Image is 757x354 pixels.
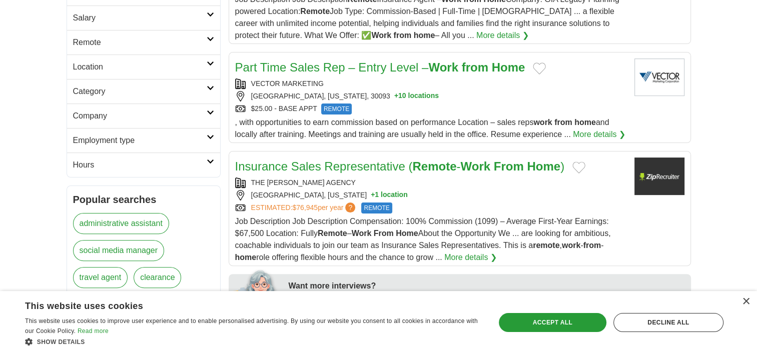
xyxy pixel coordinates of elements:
a: Hours [67,152,220,177]
strong: from [554,118,572,126]
h2: Category [73,85,207,97]
strong: Remote [412,159,456,173]
a: Remote [67,30,220,54]
span: , with opportunities to earn commission based on performance Location – sales reps and locally af... [235,118,609,138]
div: [GEOGRAPHIC_DATA], [US_STATE] [235,190,626,200]
button: Add to favorite jobs [572,161,585,173]
h2: Remote [73,36,207,48]
a: More details ❯ [573,128,625,140]
a: Company [67,103,220,128]
a: Location [67,54,220,79]
img: Company logo [634,157,684,195]
strong: remote [533,241,559,249]
a: administrative assistant [73,213,169,234]
span: Job Description Job Description Compensation: 100% Commission (1099) – Average First-Year Earning... [235,217,611,261]
span: REMOTE [361,202,392,213]
a: VECTOR MARKETING [251,79,324,87]
h2: Salary [73,12,207,24]
strong: home [414,31,435,39]
strong: From [374,229,394,237]
strong: Home [527,159,560,173]
button: +1 location [371,190,408,200]
strong: Work [428,60,458,74]
img: apply-iq-scientist.png [233,268,281,308]
a: travel agent [73,267,128,288]
div: Decline all [613,313,723,332]
button: Add to favorite jobs [533,62,546,74]
strong: Work [352,229,372,237]
span: Show details [37,338,85,345]
h2: Location [73,61,207,73]
h2: Company [73,110,207,122]
h2: Employment type [73,134,207,146]
strong: home [574,118,596,126]
h2: Hours [73,159,207,171]
div: Accept all [499,313,606,332]
div: $25.00 - BASE APPT [235,103,626,114]
a: Category [67,79,220,103]
div: Show details [25,336,481,346]
div: THE [PERSON_NAME] AGENCY [235,177,626,188]
strong: Work [371,31,391,39]
strong: work [533,118,552,126]
span: $76,945 [292,203,318,211]
div: Want more interviews? [289,280,685,292]
a: Read more, opens a new window [78,327,109,334]
a: clearance [134,267,181,288]
a: More details ❯ [444,251,497,263]
a: More details ❯ [476,29,529,41]
strong: from [394,31,412,39]
h2: Popular searches [73,192,214,207]
div: This website uses cookies [25,297,456,312]
span: REMOTE [321,103,352,114]
strong: from [462,60,488,74]
img: Vector Marketing logo [634,58,684,96]
div: Close [742,298,749,305]
a: ESTIMATED:$76,945per year? [251,202,358,213]
strong: Remote [318,229,347,237]
span: ? [345,202,355,212]
strong: From [494,159,524,173]
a: Salary [67,5,220,30]
a: Part Time Sales Rep – Entry Level –Work from Home [235,60,525,74]
strong: work [562,241,580,249]
span: + [394,91,398,101]
span: This website uses cookies to improve user experience and to enable personalised advertising. By u... [25,317,478,334]
strong: Work [460,159,490,173]
a: social media manager [73,240,165,261]
a: Employment type [67,128,220,152]
strong: Remote [300,7,330,15]
a: Insurance Sales Representative (Remote-Work From Home) [235,159,565,173]
button: +10 locations [394,91,439,101]
strong: from [583,241,601,249]
span: + [371,190,375,200]
strong: home [235,253,257,261]
div: [GEOGRAPHIC_DATA], [US_STATE], 30093 [235,91,626,101]
strong: Home [396,229,418,237]
strong: Home [492,60,525,74]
